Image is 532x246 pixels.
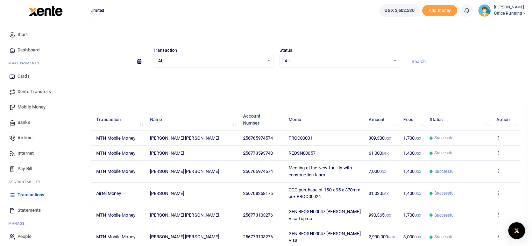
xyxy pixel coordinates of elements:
[243,150,273,156] span: 256773593740
[17,233,31,240] span: People
[150,212,219,218] span: [PERSON_NAME] [PERSON_NAME]
[388,235,395,239] small: UGX
[158,57,263,64] span: All
[96,135,135,141] span: MTN Mobile Money
[6,99,85,115] a: Mobile Money
[508,222,525,239] div: Open Intercom Messenger
[6,187,85,203] a: Transactions
[6,42,85,58] a: Dashboard
[494,5,526,10] small: [PERSON_NAME]
[96,150,135,156] span: MTN Mobile Money
[150,169,219,174] span: [PERSON_NAME] [PERSON_NAME]
[27,76,526,83] p: Download
[406,56,526,68] input: Search
[384,136,391,140] small: UGX
[414,192,421,196] small: UGX
[17,207,41,214] span: Statements
[17,47,40,54] span: Dashboard
[17,88,51,95] span: Xente Transfers
[382,152,389,155] small: UGX
[403,234,421,239] span: 3,000
[96,234,135,239] span: MTN Mobile Money
[414,136,421,140] small: UGX
[6,203,85,218] a: Statements
[239,109,285,131] th: Account Number: activate to sort column ascending
[422,5,457,16] li: Toup your wallet
[12,61,39,66] span: ake Payments
[384,213,391,217] small: UGX
[399,109,426,131] th: Fees: activate to sort column ascending
[414,213,421,217] small: UGX
[17,134,33,141] span: Airtime
[414,170,421,174] small: UGX
[289,209,361,221] span: GEN REQSN00047 [PERSON_NAME] Visa Top up
[403,191,421,196] span: 1,400
[6,130,85,146] a: Airtime
[14,179,40,184] span: countability
[434,135,455,141] span: Successful
[6,146,85,161] a: Internet
[289,150,315,156] span: REQSN00057
[17,73,30,80] span: Cards
[434,150,455,156] span: Successful
[364,109,399,131] th: Amount: activate to sort column ascending
[17,104,45,111] span: Mobile Money
[368,150,389,156] span: 61,000
[17,165,32,172] span: Pay Bill
[368,212,391,218] span: 990,365
[6,229,85,244] a: People
[478,4,526,17] a: profile-user [PERSON_NAME] Office Running
[289,231,361,243] span: GEN REQSN00047 [PERSON_NAME] Visa
[434,168,455,175] span: Successful
[368,169,386,174] span: 7,000
[384,7,414,14] span: UGX 3,602,530
[434,190,455,196] span: Successful
[285,57,390,64] span: All
[243,169,273,174] span: 256765974574
[289,165,352,177] span: Meeting at the New facility with construction team
[27,30,526,38] h4: Transactions
[6,161,85,176] a: Pay Bill
[478,4,491,17] img: profile-user
[379,4,419,17] a: UGX 3,602,530
[12,221,25,226] span: anage
[289,135,313,141] span: PROC00031
[368,135,391,141] span: 309,300
[422,7,457,13] a: Add money
[243,191,273,196] span: 256708268176
[150,234,219,239] span: [PERSON_NAME] [PERSON_NAME]
[6,58,85,69] li: M
[403,212,421,218] span: 1,700
[494,10,526,16] span: Office Running
[382,192,389,196] small: UGX
[17,150,34,157] span: Internet
[17,119,30,126] span: Banks
[279,47,293,54] label: Status
[6,218,85,229] li: M
[434,212,455,218] span: Successful
[243,212,273,218] span: 256773103276
[17,191,44,198] span: Transactions
[150,150,184,156] span: [PERSON_NAME]
[6,84,85,99] a: Xente Transfers
[17,31,28,38] span: Start
[96,212,135,218] span: MTN Mobile Money
[368,191,389,196] span: 31,030
[150,191,184,196] span: [PERSON_NAME]
[289,187,360,199] span: COG purchase of 150 x 95 x 370mm box PROC00024
[6,27,85,42] a: Start
[96,191,121,196] span: Airtel Money
[92,109,146,131] th: Transaction: activate to sort column ascending
[96,169,135,174] span: MTN Mobile Money
[434,234,455,240] span: Successful
[29,6,63,16] img: logo-large
[243,135,273,141] span: 256765974574
[284,109,364,131] th: Memo: activate to sort column ascending
[153,47,177,54] label: Transaction
[403,135,421,141] span: 1,700
[426,109,492,131] th: Status: activate to sort column ascending
[492,109,520,131] th: Action: activate to sort column ascending
[6,69,85,84] a: Cards
[146,109,239,131] th: Name: activate to sort column ascending
[414,235,421,239] small: UGX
